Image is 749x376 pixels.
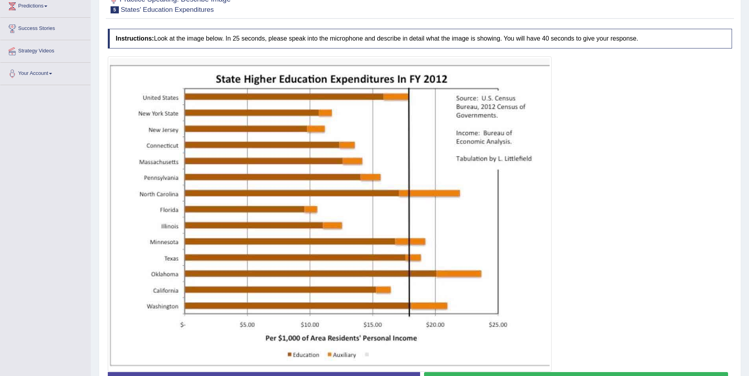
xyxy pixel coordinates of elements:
[121,6,214,13] small: States' Education Expenditures
[0,63,90,82] a: Your Account
[111,6,119,13] span: 5
[116,35,154,42] b: Instructions:
[0,18,90,37] a: Success Stories
[108,29,732,48] h4: Look at the image below. In 25 seconds, please speak into the microphone and describe in detail w...
[0,40,90,60] a: Strategy Videos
